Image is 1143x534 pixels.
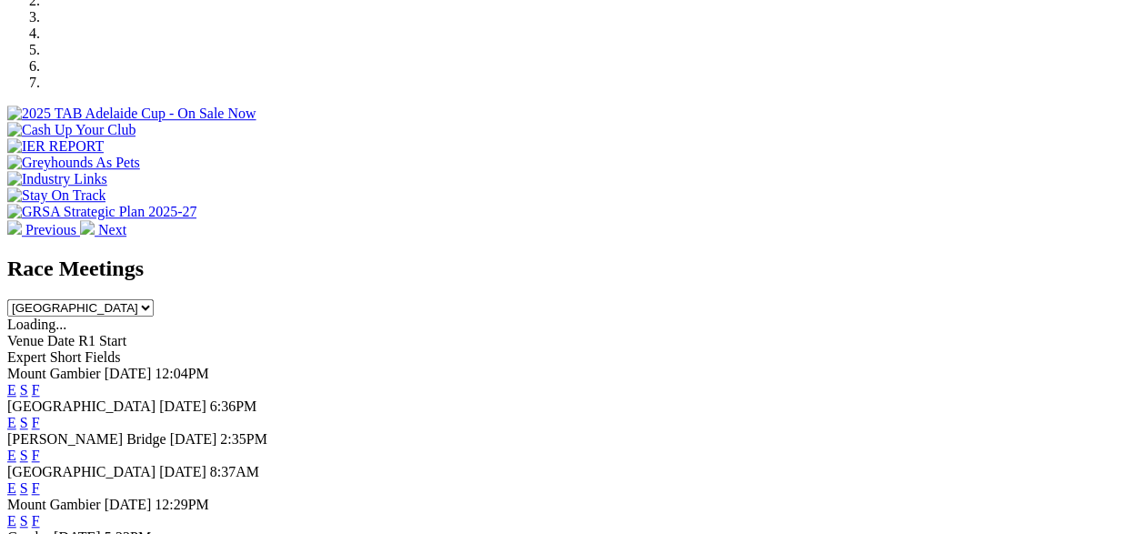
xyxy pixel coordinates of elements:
[7,333,44,348] span: Venue
[7,106,256,122] img: 2025 TAB Adelaide Cup - On Sale Now
[105,366,152,381] span: [DATE]
[7,222,80,237] a: Previous
[7,415,16,430] a: E
[7,187,105,204] img: Stay On Track
[7,480,16,496] a: E
[85,349,120,365] span: Fields
[80,220,95,235] img: chevron-right-pager-white.svg
[32,480,40,496] a: F
[20,382,28,398] a: S
[7,171,107,187] img: Industry Links
[7,366,101,381] span: Mount Gambier
[155,497,209,512] span: 12:29PM
[32,513,40,529] a: F
[105,497,152,512] span: [DATE]
[7,122,135,138] img: Cash Up Your Club
[50,349,82,365] span: Short
[32,448,40,463] a: F
[210,398,257,414] span: 6:36PM
[7,349,46,365] span: Expert
[159,398,206,414] span: [DATE]
[32,382,40,398] a: F
[7,220,22,235] img: chevron-left-pager-white.svg
[220,431,267,447] span: 2:35PM
[32,415,40,430] a: F
[78,333,126,348] span: R1 Start
[170,431,217,447] span: [DATE]
[20,415,28,430] a: S
[7,257,1136,281] h2: Race Meetings
[210,464,259,479] span: 8:37AM
[7,448,16,463] a: E
[7,513,16,529] a: E
[7,497,101,512] span: Mount Gambier
[7,398,155,414] span: [GEOGRAPHIC_DATA]
[159,464,206,479] span: [DATE]
[98,222,126,237] span: Next
[7,431,166,447] span: [PERSON_NAME] Bridge
[25,222,76,237] span: Previous
[20,480,28,496] a: S
[7,382,16,398] a: E
[7,317,66,332] span: Loading...
[20,513,28,529] a: S
[7,464,155,479] span: [GEOGRAPHIC_DATA]
[47,333,75,348] span: Date
[155,366,209,381] span: 12:04PM
[20,448,28,463] a: S
[7,204,196,220] img: GRSA Strategic Plan 2025-27
[80,222,126,237] a: Next
[7,155,140,171] img: Greyhounds As Pets
[7,138,104,155] img: IER REPORT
